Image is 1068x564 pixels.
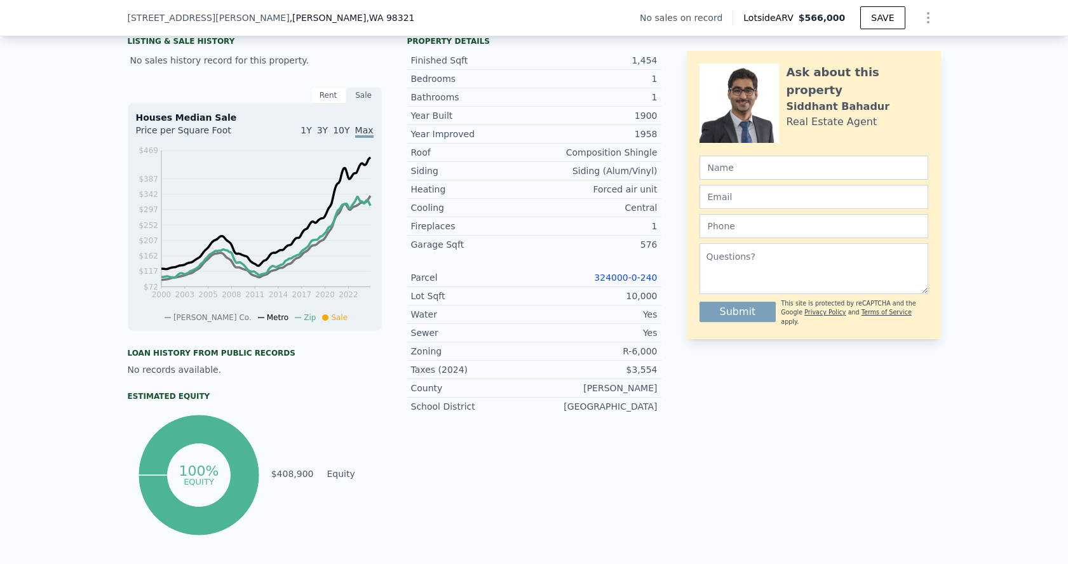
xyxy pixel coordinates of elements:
[355,125,374,138] span: Max
[411,109,534,122] div: Year Built
[245,290,264,299] tspan: 2011
[781,299,928,326] div: This site is protected by reCAPTCHA and the Google and apply.
[787,99,890,114] div: Siddhant Bahadur
[128,391,382,401] div: Estimated Equity
[534,363,658,376] div: $3,554
[411,220,534,232] div: Fireplaces
[325,467,382,481] td: Equity
[198,290,218,299] tspan: 2005
[787,114,877,130] div: Real Estate Agent
[411,146,534,159] div: Roof
[128,363,382,376] div: No records available.
[804,309,846,316] a: Privacy Policy
[331,313,348,322] span: Sale
[534,72,658,85] div: 1
[743,11,798,24] span: Lotside ARV
[411,128,534,140] div: Year Improved
[534,54,658,67] div: 1,454
[411,201,534,214] div: Cooling
[534,128,658,140] div: 1958
[315,290,335,299] tspan: 2020
[333,125,349,135] span: 10Y
[290,11,415,24] span: , [PERSON_NAME]
[534,164,658,177] div: Siding (Alum/Vinyl)
[346,87,382,104] div: Sale
[700,185,928,209] input: Email
[151,290,171,299] tspan: 2000
[144,283,158,292] tspan: $72
[139,236,158,245] tspan: $207
[128,348,382,358] div: Loan history from public records
[411,72,534,85] div: Bedrooms
[534,238,658,251] div: 576
[700,214,928,238] input: Phone
[411,308,534,321] div: Water
[534,91,658,104] div: 1
[179,463,219,479] tspan: 100%
[184,476,214,486] tspan: equity
[304,313,316,322] span: Zip
[787,64,928,99] div: Ask about this property
[916,5,941,30] button: Show Options
[411,400,534,413] div: School District
[139,190,158,199] tspan: $342
[700,156,928,180] input: Name
[292,290,311,299] tspan: 2017
[128,49,382,72] div: No sales history record for this property.
[271,467,314,481] td: $408,900
[534,201,658,214] div: Central
[311,87,346,104] div: Rent
[366,13,414,23] span: , WA 98321
[411,183,534,196] div: Heating
[534,146,658,159] div: Composition Shingle
[862,309,912,316] a: Terms of Service
[339,290,358,299] tspan: 2022
[534,400,658,413] div: [GEOGRAPHIC_DATA]
[173,313,252,322] span: [PERSON_NAME] Co.
[411,164,534,177] div: Siding
[139,267,158,276] tspan: $117
[139,205,158,214] tspan: $297
[301,125,311,135] span: 1Y
[411,382,534,394] div: County
[136,111,374,124] div: Houses Median Sale
[411,345,534,358] div: Zoning
[139,221,158,230] tspan: $252
[799,13,846,23] span: $566,000
[128,11,290,24] span: [STREET_ADDRESS][PERSON_NAME]
[407,36,661,46] div: Property details
[136,124,255,144] div: Price per Square Foot
[534,183,658,196] div: Forced air unit
[411,363,534,376] div: Taxes (2024)
[222,290,241,299] tspan: 2008
[534,109,658,122] div: 1900
[175,290,194,299] tspan: 2003
[411,54,534,67] div: Finished Sqft
[534,290,658,302] div: 10,000
[534,326,658,339] div: Yes
[534,345,658,358] div: R-6,000
[594,272,657,283] a: 324000-0-240
[700,302,776,322] button: Submit
[411,91,534,104] div: Bathrooms
[139,175,158,184] tspan: $387
[128,36,382,49] div: LISTING & SALE HISTORY
[317,125,328,135] span: 3Y
[860,6,905,29] button: SAVE
[411,238,534,251] div: Garage Sqft
[267,313,288,322] span: Metro
[534,382,658,394] div: [PERSON_NAME]
[139,252,158,260] tspan: $162
[139,146,158,155] tspan: $469
[411,271,534,284] div: Parcel
[411,290,534,302] div: Lot Sqft
[268,290,288,299] tspan: 2014
[640,11,733,24] div: No sales on record
[411,326,534,339] div: Sewer
[534,308,658,321] div: Yes
[534,220,658,232] div: 1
